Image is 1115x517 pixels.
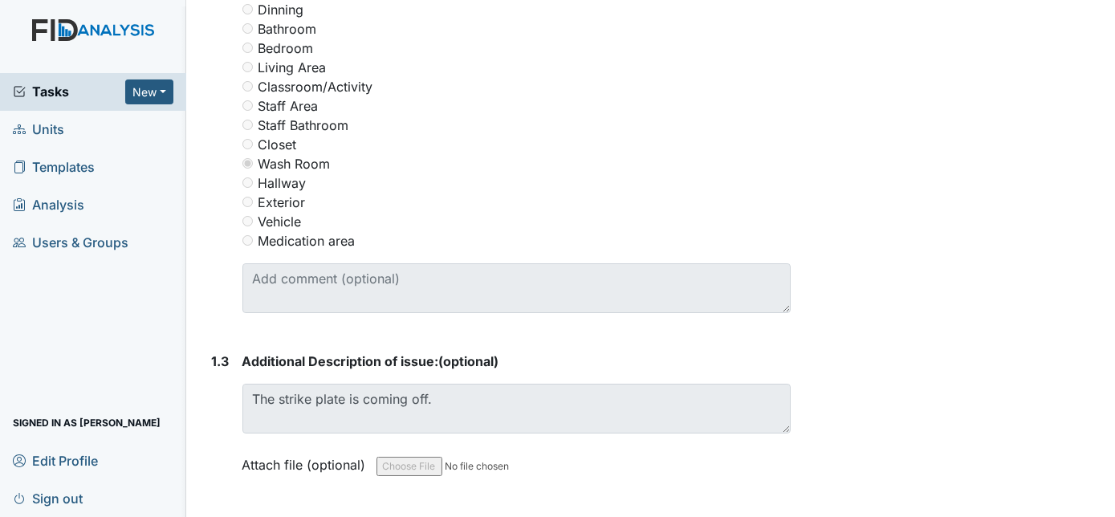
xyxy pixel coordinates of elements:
label: Bedroom [258,39,314,58]
label: Bathroom [258,19,317,39]
span: Signed in as [PERSON_NAME] [13,410,161,435]
input: Bathroom [242,23,253,34]
input: Vehicle [242,216,253,226]
label: Classroom/Activity [258,77,373,96]
label: Closet [258,135,297,154]
label: Medication area [258,231,356,250]
span: Analysis [13,193,84,218]
span: Units [13,117,64,142]
input: Wash Room [242,158,253,169]
strong: (optional) [242,352,791,371]
span: Edit Profile [13,448,98,473]
label: Exterior [258,193,306,212]
input: Bedroom [242,43,253,53]
input: Dinning [242,4,253,14]
input: Medication area [242,235,253,246]
label: Wash Room [258,154,331,173]
label: Attach file (optional) [242,446,372,474]
label: Living Area [258,58,327,77]
span: Templates [13,155,95,180]
button: New [125,79,173,104]
a: Tasks [13,82,125,101]
label: 1.3 [212,352,230,371]
input: Exterior [242,197,253,207]
input: Hallway [242,177,253,188]
label: Staff Bathroom [258,116,349,135]
textarea: The strike plate is coming off. [242,384,791,434]
input: Closet [242,139,253,149]
input: Classroom/Activity [242,81,253,92]
input: Staff Area [242,100,253,111]
label: Hallway [258,173,307,193]
span: Sign out [13,486,83,511]
label: Vehicle [258,212,302,231]
label: Staff Area [258,96,319,116]
span: Users & Groups [13,230,128,255]
span: Additional Description of issue: [242,353,439,369]
input: Staff Bathroom [242,120,253,130]
input: Living Area [242,62,253,72]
